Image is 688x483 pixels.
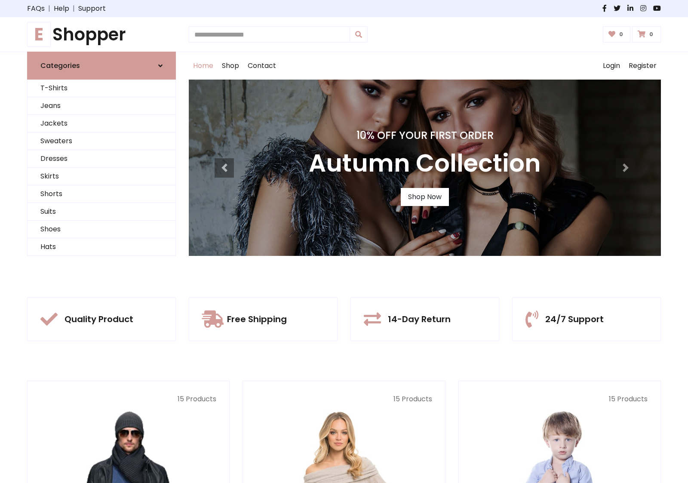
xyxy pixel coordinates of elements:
a: Jeans [28,97,175,115]
p: 15 Products [256,394,432,404]
span: | [45,3,54,14]
span: E [27,22,51,47]
h5: Quality Product [64,314,133,324]
a: Home [189,52,218,80]
a: Jackets [28,115,175,132]
a: Shop [218,52,243,80]
h5: 14-Day Return [388,314,451,324]
a: Suits [28,203,175,221]
span: 0 [647,31,655,38]
span: | [69,3,78,14]
h3: Autumn Collection [309,149,541,178]
p: 15 Products [40,394,216,404]
a: FAQs [27,3,45,14]
h6: Categories [40,62,80,70]
h5: Free Shipping [227,314,287,324]
a: Sweaters [28,132,175,150]
a: Contact [243,52,280,80]
a: Shorts [28,185,175,203]
a: Help [54,3,69,14]
a: 0 [603,26,631,43]
a: 0 [632,26,661,43]
span: 0 [617,31,625,38]
p: 15 Products [472,394,648,404]
a: Login [599,52,624,80]
a: Dresses [28,150,175,168]
a: Categories [27,52,176,80]
a: EShopper [27,24,176,45]
h5: 24/7 Support [545,314,604,324]
a: Support [78,3,106,14]
a: T-Shirts [28,80,175,97]
h4: 10% Off Your First Order [309,129,541,142]
a: Register [624,52,661,80]
a: Skirts [28,168,175,185]
a: Shoes [28,221,175,238]
h1: Shopper [27,24,176,45]
a: Shop Now [401,188,449,206]
a: Hats [28,238,175,256]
